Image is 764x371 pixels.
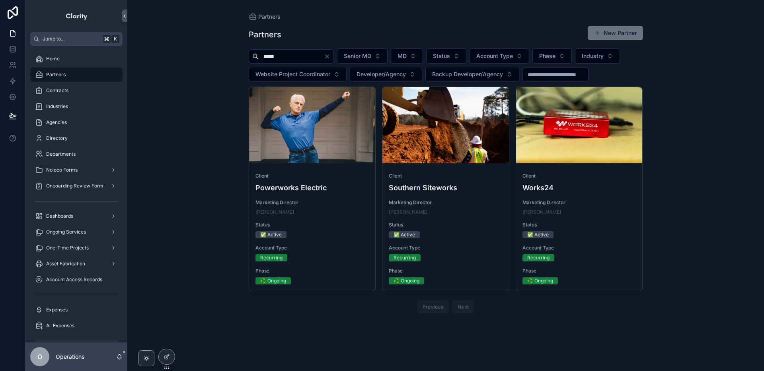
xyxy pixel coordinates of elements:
button: Select Button [337,48,388,64]
span: Status [522,222,636,228]
span: Status [389,222,503,228]
span: Website Project Coordinator [255,70,330,78]
span: One-Time Projects [46,245,89,251]
span: Client [389,173,503,179]
div: ✅ Active [260,231,282,238]
a: ClientPowerworks ElectricMarketing Director[PERSON_NAME]Status✅ ActiveAccount TypeRecurringPhase♻... [249,87,376,291]
button: Select Button [426,48,466,64]
a: Agencies [30,115,123,129]
a: Home [30,52,123,66]
span: Home [46,56,60,62]
a: Industries [30,99,123,114]
span: Industry [582,52,604,60]
button: Clear [324,53,333,60]
a: Partners [249,13,281,21]
span: Partners [46,71,66,78]
span: Contracts [46,87,68,94]
a: Departments [30,147,123,161]
a: Asset Fabrication [30,257,123,271]
span: Marketing Director [389,199,503,206]
h4: Southern Siteworks [389,182,503,193]
div: southern_siteworks_jpg.png [382,87,509,163]
a: Account Access Records [30,272,123,287]
div: ♻️ Ongoing [394,277,419,284]
span: Dashboards [46,213,73,219]
a: ClientSouthern SiteworksMarketing Director[PERSON_NAME]Status✅ ActiveAccount TypeRecurringPhase♻️... [382,87,509,291]
a: Directory [30,131,123,145]
span: Ongoing Services [46,229,86,235]
a: ClientWorks24Marketing Director[PERSON_NAME]Status✅ ActiveAccount TypeRecurringPhase♻️ Ongoing [516,87,643,291]
span: Phase [389,268,503,274]
div: powerworks_electric.jpg [249,87,376,163]
span: O [37,352,42,361]
div: ♻️ Ongoing [527,277,553,284]
span: Marketing Director [522,199,636,206]
button: Select Button [470,48,529,64]
span: All Expenses [46,323,74,329]
a: All Expenses [30,319,123,333]
h4: Works24 [522,182,636,193]
span: Account Type [255,245,369,251]
p: Operations [56,353,84,361]
a: Onboarding Review Form [30,179,123,193]
h4: Powerworks Electric [255,182,369,193]
span: Industries [46,103,68,110]
a: [PERSON_NAME] [255,209,294,215]
a: Expenses [30,303,123,317]
span: Senior MD [344,52,371,60]
span: Client [255,173,369,179]
span: K [112,36,119,42]
span: Account Type [522,245,636,251]
span: Agencies [46,119,67,126]
a: Partners [30,68,123,82]
div: Recurring [260,254,283,261]
span: MD [398,52,407,60]
span: Client [522,173,636,179]
span: Phase [539,52,555,60]
span: Asset Fabrication [46,261,85,267]
div: ♻️ Ongoing [260,277,286,284]
button: Select Button [391,48,423,64]
span: Phase [522,268,636,274]
span: Partners [258,13,281,21]
a: [PERSON_NAME] [389,209,427,215]
span: Account Access Records [46,276,102,283]
span: Status [433,52,450,60]
a: Noloco Forms [30,163,123,177]
span: Onboarding Review Form [46,183,103,189]
div: ✅ Active [394,231,415,238]
div: Recurring [394,254,416,261]
h1: Partners [249,29,281,40]
span: Departments [46,151,76,157]
a: [PERSON_NAME] [522,209,561,215]
button: Jump to...K [30,32,123,46]
span: Jump to... [43,36,99,42]
span: Marketing Director [255,199,369,206]
a: Dashboards [30,209,123,223]
span: Noloco Forms [46,167,78,173]
div: ✅ Active [527,231,549,238]
span: Directory [46,135,68,141]
button: Select Button [425,67,519,82]
span: Account Type [389,245,503,251]
span: Developer/Agency [357,70,406,78]
a: Contracts [30,83,123,98]
span: Expenses [46,307,68,313]
button: New Partner [588,26,643,40]
a: Ongoing Services [30,225,123,239]
span: Backup Developer/Agency [432,70,503,78]
span: Status [255,222,369,228]
button: Select Button [532,48,572,64]
button: Select Button [575,48,620,64]
div: Recurring [527,254,550,261]
div: DSC00162.webp [516,87,643,163]
a: One-Time Projects [30,241,123,255]
button: Select Button [249,67,347,82]
span: Account Type [476,52,513,60]
button: Select Button [350,67,422,82]
img: App logo [65,10,88,22]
